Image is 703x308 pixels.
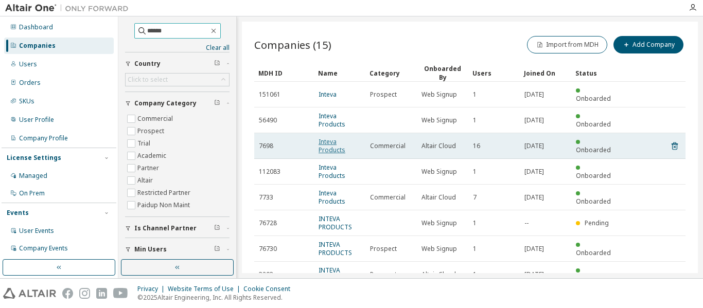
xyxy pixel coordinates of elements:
span: -- [524,219,529,227]
a: Inteva Products [319,112,345,129]
div: Managed [19,172,47,180]
div: Dashboard [19,23,53,31]
div: User Profile [19,116,54,124]
span: Web Signup [421,245,457,253]
label: Trial [137,137,152,150]
span: 1 [473,116,477,124]
span: Clear filter [214,99,220,107]
label: Altair [137,174,155,187]
div: Company Events [19,244,68,252]
img: altair_logo.svg [3,288,56,299]
span: Web Signup [421,90,457,99]
span: Onboarded [576,146,611,154]
div: MDH ID [258,65,310,81]
span: Prospect [370,270,397,279]
a: Inteva Products [319,189,345,206]
span: [DATE] [524,168,544,176]
div: Users [472,65,516,81]
img: facebook.svg [62,288,73,299]
div: User Events [19,227,54,235]
span: Web Signup [421,168,457,176]
span: Web Signup [421,116,457,124]
span: Clear filter [214,245,220,253]
div: Users [19,60,37,68]
span: Companies (15) [254,38,331,52]
span: Onboarded [576,171,611,180]
div: Companies [19,42,56,50]
span: 112083 [259,168,280,176]
a: INTEVA PRODUCTS [319,214,352,231]
div: Name [318,65,361,81]
label: Commercial [137,113,175,125]
div: Cookie Consent [243,285,296,293]
img: Altair One [5,3,134,13]
span: Commercial [370,193,406,202]
span: Commercial [370,142,406,150]
img: linkedin.svg [96,288,107,299]
a: INTEVA PRODUCTS [319,240,352,257]
label: Paidup Non Maint [137,199,192,211]
span: Prospect [370,90,397,99]
span: 1 [473,245,477,253]
a: Clear all [125,44,230,52]
img: youtube.svg [113,288,128,299]
span: 7 [473,193,477,202]
div: Events [7,209,29,217]
button: Country [125,52,230,75]
div: Status [575,65,619,81]
span: 76728 [259,219,277,227]
span: Pending [585,219,609,227]
div: On Prem [19,189,45,197]
span: 151061 [259,90,280,99]
a: Inteva [319,90,337,99]
div: Category [370,65,413,81]
div: Orders [19,79,41,87]
span: 3203 [259,270,273,279]
button: Is Channel Partner [125,217,230,240]
span: Onboarded [576,120,611,129]
img: instagram.svg [79,288,90,299]
span: 1 [473,90,477,99]
span: Clear filter [214,224,220,232]
a: Inteva Products [319,137,345,154]
p: © 2025 Altair Engineering, Inc. All Rights Reserved. [137,293,296,302]
span: [DATE] [524,245,544,253]
div: Onboarded By [421,64,464,82]
span: [DATE] [524,142,544,150]
span: Altair Cloud [421,142,456,150]
a: Inteva Products [319,163,345,180]
a: INTEVA PRODUCTS [319,266,352,283]
span: 7698 [259,142,273,150]
span: [DATE] [524,90,544,99]
span: Min Users [134,245,167,253]
span: Clear filter [214,60,220,68]
span: [DATE] [524,270,544,279]
span: Onboarded [576,197,611,206]
div: Joined On [524,65,567,81]
div: Click to select [126,74,229,86]
button: Add Company [613,36,683,53]
div: Company Profile [19,134,68,142]
div: License Settings [7,154,61,162]
span: 16 [473,142,480,150]
div: Website Terms of Use [168,285,243,293]
span: Country [134,60,161,68]
button: Company Category [125,92,230,115]
label: Academic [137,150,168,162]
span: [DATE] [524,193,544,202]
span: Onboarded [576,248,611,257]
span: Onboarded [576,94,611,103]
button: Min Users [125,238,230,261]
button: Import from MDH [527,36,607,53]
span: 1 [473,168,477,176]
span: Company Category [134,99,197,107]
span: 56490 [259,116,277,124]
span: Is Channel Partner [134,224,197,232]
div: SKUs [19,97,34,105]
div: Click to select [128,76,168,84]
label: Partner [137,162,161,174]
span: 76730 [259,245,277,253]
div: Privacy [137,285,168,293]
label: Prospect [137,125,166,137]
span: 1 [473,219,477,227]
